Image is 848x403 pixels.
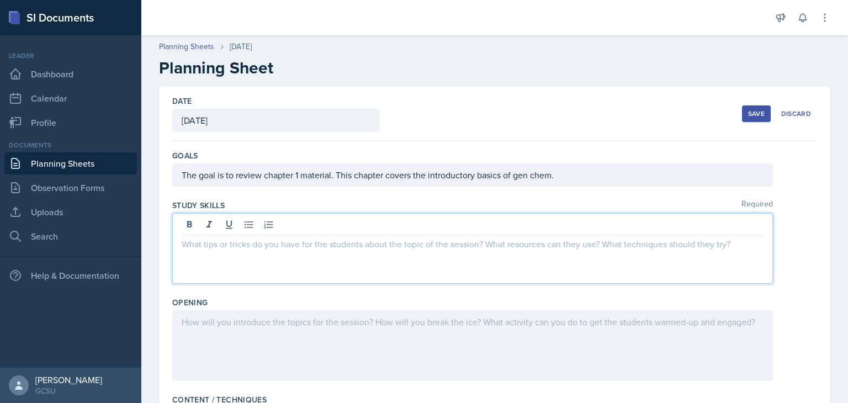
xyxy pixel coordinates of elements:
h2: Planning Sheet [159,58,830,78]
label: Opening [172,297,208,308]
div: Documents [4,140,137,150]
a: Planning Sheets [4,152,137,174]
button: Discard [775,105,817,122]
a: Observation Forms [4,177,137,199]
a: Dashboard [4,63,137,85]
div: Discard [781,109,811,118]
div: [DATE] [230,41,252,52]
button: Save [742,105,771,122]
div: Save [748,109,765,118]
a: Profile [4,112,137,134]
label: Date [172,96,192,107]
span: Required [741,200,773,211]
a: Calendar [4,87,137,109]
label: Goals [172,150,198,161]
label: Study Skills [172,200,225,211]
p: The goal is to review chapter 1 material. This chapter covers the introductory basics of gen chem. [182,168,764,182]
a: Search [4,225,137,247]
div: [PERSON_NAME] [35,374,102,385]
div: GCSU [35,385,102,396]
div: Leader [4,51,137,61]
div: Help & Documentation [4,264,137,287]
a: Uploads [4,201,137,223]
a: Planning Sheets [159,41,214,52]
